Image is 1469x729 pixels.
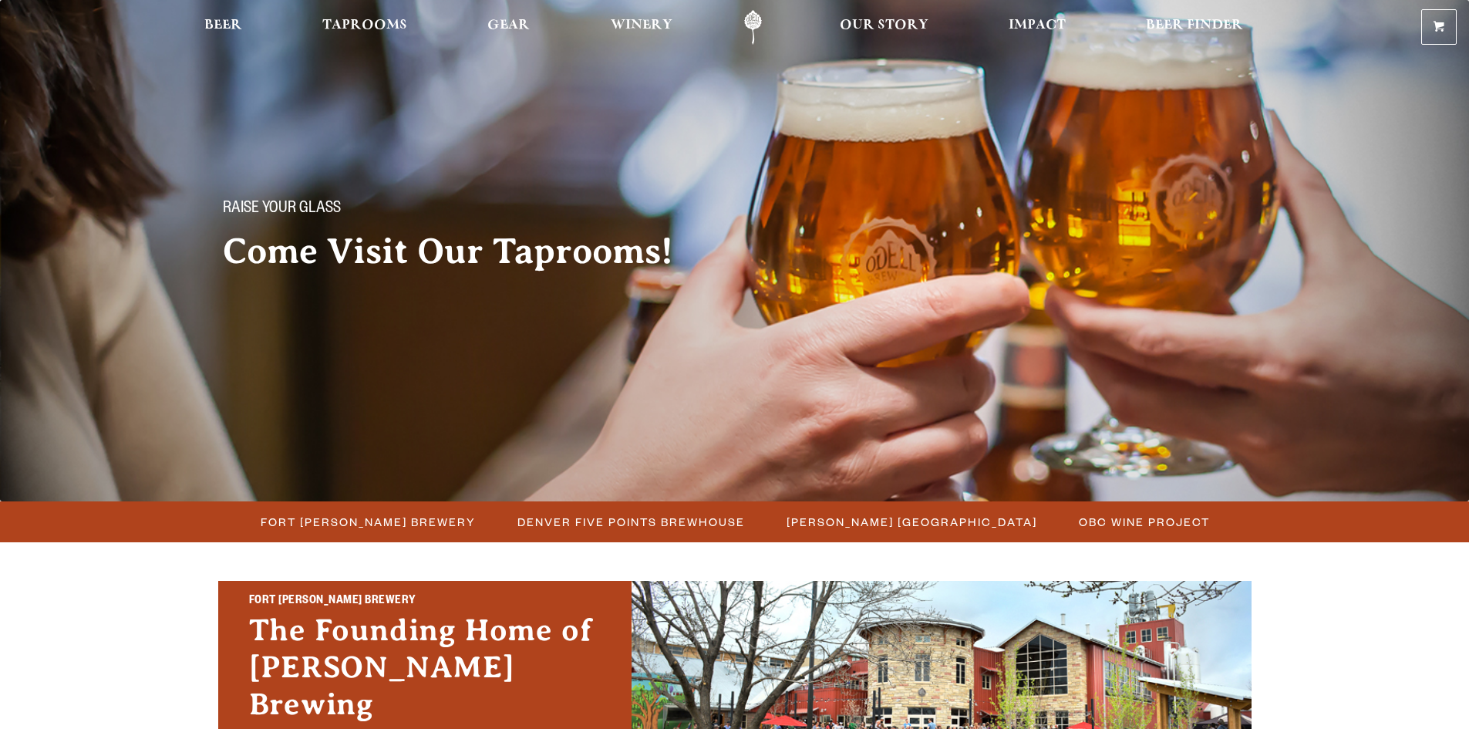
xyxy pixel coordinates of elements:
[1136,10,1253,45] a: Beer Finder
[261,511,476,533] span: Fort [PERSON_NAME] Brewery
[1146,19,1243,32] span: Beer Finder
[251,511,483,533] a: Fort [PERSON_NAME] Brewery
[1009,19,1066,32] span: Impact
[724,10,782,45] a: Odell Home
[312,10,417,45] a: Taprooms
[1070,511,1218,533] a: OBC Wine Project
[194,10,252,45] a: Beer
[830,10,938,45] a: Our Story
[477,10,540,45] a: Gear
[322,19,407,32] span: Taprooms
[1079,511,1210,533] span: OBC Wine Project
[223,232,704,271] h2: Come Visit Our Taprooms!
[999,10,1076,45] a: Impact
[840,19,928,32] span: Our Story
[611,19,672,32] span: Winery
[777,511,1045,533] a: [PERSON_NAME] [GEOGRAPHIC_DATA]
[787,511,1037,533] span: [PERSON_NAME] [GEOGRAPHIC_DATA]
[487,19,530,32] span: Gear
[508,511,753,533] a: Denver Five Points Brewhouse
[204,19,242,32] span: Beer
[223,200,341,220] span: Raise your glass
[249,592,601,612] h2: Fort [PERSON_NAME] Brewery
[517,511,745,533] span: Denver Five Points Brewhouse
[601,10,682,45] a: Winery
